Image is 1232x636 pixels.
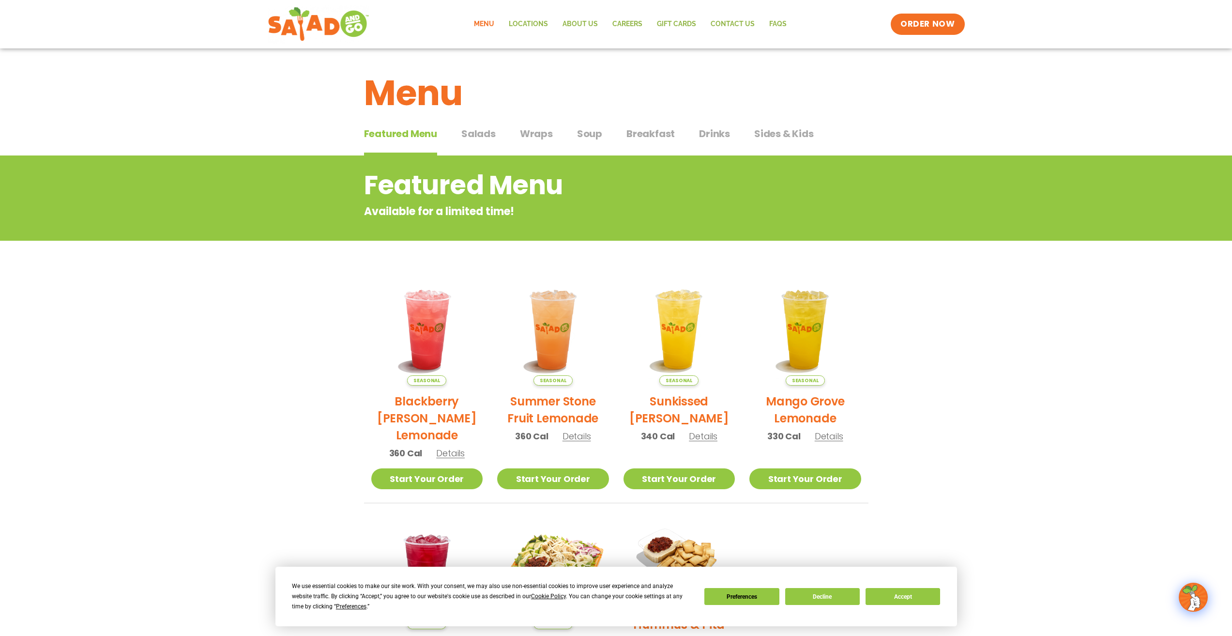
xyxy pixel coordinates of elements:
[364,67,868,119] h1: Menu
[659,375,699,386] span: Seasonal
[1180,584,1207,611] img: wpChatIcon
[703,13,762,35] a: Contact Us
[650,13,703,35] a: GIFT CARDS
[520,126,553,141] span: Wraps
[624,274,735,386] img: Product photo for Sunkissed Yuzu Lemonade
[704,588,779,605] button: Preferences
[626,126,675,141] span: Breakfast
[749,393,861,427] h2: Mango Grove Lemonade
[467,13,794,35] nav: Menu
[786,375,825,386] span: Seasonal
[371,518,483,630] img: Product photo for Black Cherry Orchard Lemonade
[275,567,957,626] div: Cookie Consent Prompt
[605,13,650,35] a: Careers
[785,588,860,605] button: Decline
[364,123,868,156] div: Tabbed content
[699,126,730,141] span: Drinks
[497,468,609,489] a: Start Your Order
[364,126,437,141] span: Featured Menu
[371,468,483,489] a: Start Your Order
[900,18,955,30] span: ORDER NOW
[292,581,693,612] div: We use essential cookies to make our site work. With your consent, we may also use non-essential ...
[689,430,717,442] span: Details
[497,518,609,630] img: Product photo for Tuscan Summer Salad
[515,430,548,443] span: 360 Cal
[891,14,964,35] a: ORDER NOW
[641,430,675,443] span: 340 Cal
[497,393,609,427] h2: Summer Stone Fruit Lemonade
[749,274,861,386] img: Product photo for Mango Grove Lemonade
[268,5,370,44] img: new-SAG-logo-768×292
[497,274,609,386] img: Product photo for Summer Stone Fruit Lemonade
[461,126,496,141] span: Salads
[754,126,814,141] span: Sides & Kids
[624,393,735,427] h2: Sunkissed [PERSON_NAME]
[563,430,591,442] span: Details
[407,375,446,386] span: Seasonal
[436,447,465,459] span: Details
[364,166,791,205] h2: Featured Menu
[389,447,423,460] span: 360 Cal
[502,13,555,35] a: Locations
[533,375,573,386] span: Seasonal
[624,468,735,489] a: Start Your Order
[531,593,566,600] span: Cookie Policy
[762,13,794,35] a: FAQs
[767,430,801,443] span: 330 Cal
[371,393,483,444] h2: Blackberry [PERSON_NAME] Lemonade
[336,603,366,610] span: Preferences
[866,588,940,605] button: Accept
[624,518,735,592] img: Product photo for Sundried Tomato Hummus & Pita Chips
[467,13,502,35] a: Menu
[749,468,861,489] a: Start Your Order
[577,126,602,141] span: Soup
[364,203,791,219] p: Available for a limited time!
[371,274,483,386] img: Product photo for Blackberry Bramble Lemonade
[555,13,605,35] a: About Us
[815,430,843,442] span: Details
